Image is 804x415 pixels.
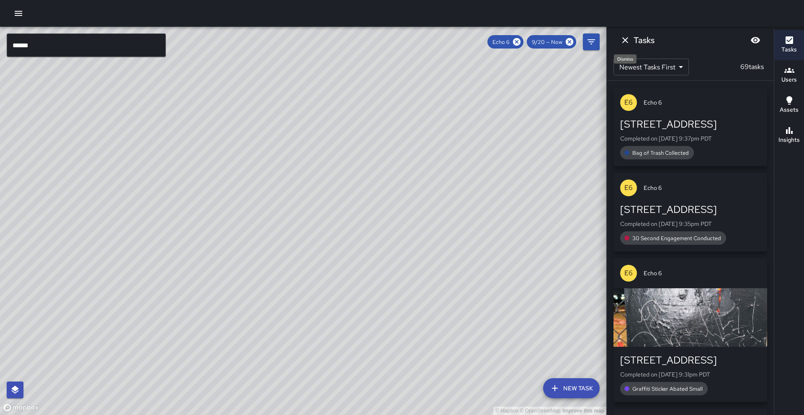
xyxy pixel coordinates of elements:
span: Echo 6 [644,269,760,277]
button: E6Echo 6[STREET_ADDRESS]Completed on [DATE] 9:35pm PDT30 Second Engagement Conducted [613,173,767,251]
button: Insights [774,120,804,151]
h6: Users [781,75,797,85]
h6: Tasks [634,33,655,47]
span: Echo 6 [644,184,760,192]
button: Assets [774,90,804,120]
div: 9/20 — Now [527,35,576,49]
div: [STREET_ADDRESS] [620,354,760,367]
h6: Tasks [781,45,797,54]
p: E6 [624,183,633,193]
div: [STREET_ADDRESS] [620,203,760,216]
div: Dismiss [614,54,636,64]
button: Tasks [774,30,804,60]
p: 69 tasks [737,62,767,72]
div: [STREET_ADDRESS] [620,118,760,131]
span: 9/20 — Now [527,38,567,46]
button: Dismiss [617,32,634,49]
span: 30 Second Engagement Conducted [627,235,726,242]
button: E6Echo 6[STREET_ADDRESS]Completed on [DATE] 9:37pm PDTBag of Trash Collected [613,87,767,166]
p: Completed on [DATE] 9:31pm PDT [620,370,760,379]
h6: Assets [780,105,799,115]
div: Echo 6 [487,35,523,49]
button: Blur [747,32,764,49]
button: E6Echo 6[STREET_ADDRESS]Completed on [DATE] 9:31pm PDTGraffiti Sticker Abated Small [613,258,767,402]
button: Filters [583,33,600,50]
p: Completed on [DATE] 9:35pm PDT [620,220,760,228]
p: Completed on [DATE] 9:37pm PDT [620,134,760,143]
p: E6 [624,268,633,278]
button: New Task [543,378,600,398]
span: Echo 6 [487,38,515,46]
button: Users [774,60,804,90]
p: E6 [624,97,633,108]
span: Graffiti Sticker Abated Small [627,385,708,392]
div: Newest Tasks First [613,59,689,75]
h6: Insights [778,136,800,145]
span: Bag of Trash Collected [627,149,694,156]
span: Echo 6 [644,98,760,107]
